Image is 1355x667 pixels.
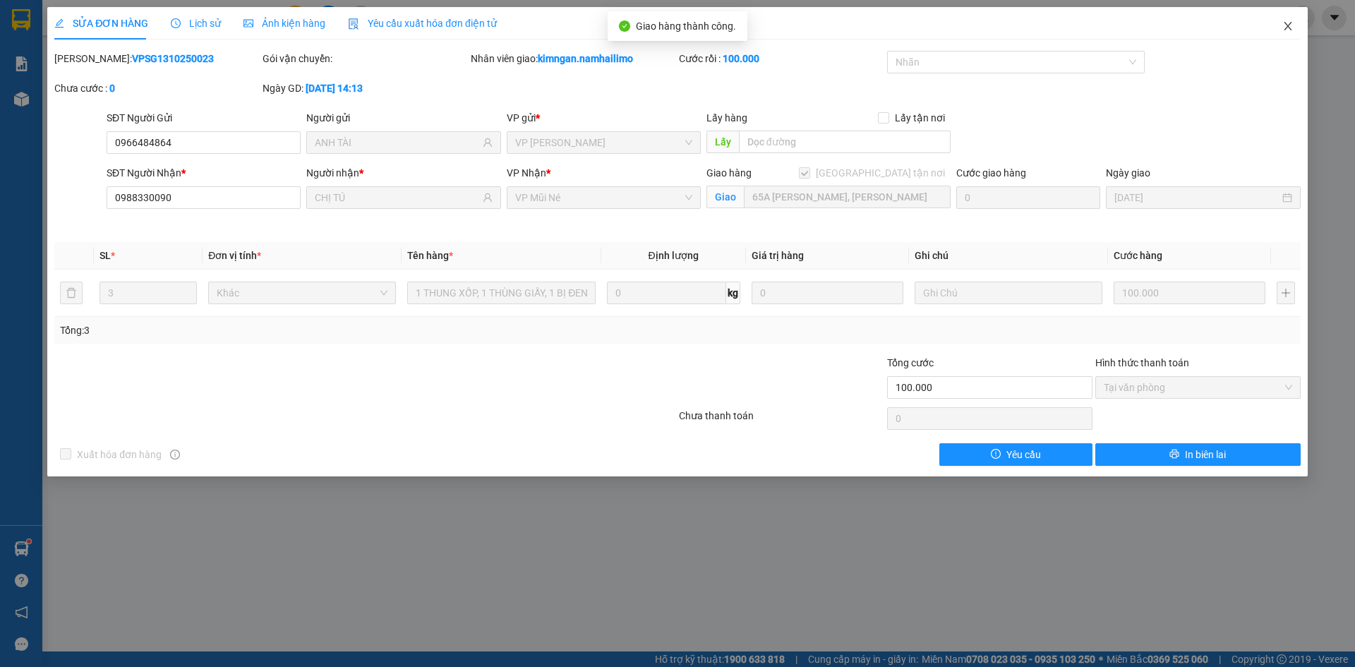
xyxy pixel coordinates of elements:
[515,187,692,208] span: VP Mũi Né
[1277,282,1295,304] button: plus
[263,80,468,96] div: Ngày GD:
[471,51,676,66] div: Nhân viên giao:
[1114,282,1265,304] input: 0
[1104,377,1292,398] span: Tại văn phòng
[12,46,111,66] div: 0949008988
[909,242,1108,270] th: Ghi chú
[121,12,234,46] div: VP [PERSON_NAME]
[739,131,951,153] input: Dọc đường
[515,132,692,153] span: VP Phạm Ngũ Lão
[107,110,301,126] div: SĐT Người Gửi
[956,167,1026,179] label: Cước giao hàng
[315,190,479,205] input: Tên người nhận
[132,53,214,64] b: VPSG1310250023
[677,408,886,433] div: Chưa thanh toán
[60,282,83,304] button: delete
[217,282,387,304] span: Khác
[649,250,699,261] span: Định lượng
[679,51,884,66] div: Cước rồi :
[915,282,1102,304] input: Ghi Chú
[348,18,497,29] span: Yêu cầu xuất hóa đơn điện tử
[348,18,359,30] img: icon
[54,18,148,29] span: SỬA ĐƠN HÀNG
[121,46,234,63] div: [PERSON_NAME]
[483,193,493,203] span: user
[726,282,740,304] span: kg
[12,12,111,29] div: VP Mũi Né
[107,165,301,181] div: SĐT Người Nhận
[170,450,180,459] span: info-circle
[889,110,951,126] span: Lấy tận nơi
[706,186,744,208] span: Giao
[315,135,479,150] input: Tên người gửi
[12,29,111,46] div: ANH KIỆT
[706,112,747,124] span: Lấy hàng
[243,18,325,29] span: Ảnh kiện hàng
[263,51,468,66] div: Gói vận chuyển:
[507,110,701,126] div: VP gửi
[121,63,234,83] div: 0938396480
[507,167,546,179] span: VP Nhận
[1114,190,1279,205] input: Ngày giao
[71,447,167,462] span: Xuất hóa đơn hàng
[54,18,64,28] span: edit
[306,83,363,94] b: [DATE] 14:13
[538,53,633,64] b: kimngan.namhailimo
[54,80,260,96] div: Chưa cước :
[407,250,453,261] span: Tên hàng
[12,13,34,28] span: Gửi:
[1268,7,1308,47] button: Close
[121,13,155,28] span: Nhận:
[483,138,493,148] span: user
[887,357,934,368] span: Tổng cước
[306,110,500,126] div: Người gửi
[810,165,951,181] span: [GEOGRAPHIC_DATA] tận nơi
[1095,357,1189,368] label: Hình thức thanh toán
[171,18,221,29] span: Lịch sử
[744,186,951,208] input: Giao tận nơi
[1185,447,1226,462] span: In biên lai
[1095,443,1301,466] button: printerIn biên lai
[1006,447,1041,462] span: Yêu cầu
[706,167,752,179] span: Giao hàng
[171,18,181,28] span: clock-circle
[306,165,500,181] div: Người nhận
[1106,167,1150,179] label: Ngày giao
[752,250,804,261] span: Giá trị hàng
[11,91,113,108] div: 30.000
[723,53,759,64] b: 100.000
[60,323,523,338] div: Tổng: 3
[407,282,595,304] input: VD: Bàn, Ghế
[208,250,261,261] span: Đơn vị tính
[636,20,736,32] span: Giao hàng thành công.
[939,443,1092,466] button: exclamation-circleYêu cầu
[619,20,630,32] span: check-circle
[956,186,1100,209] input: Cước giao hàng
[1282,20,1294,32] span: close
[100,250,111,261] span: SL
[243,18,253,28] span: picture
[706,131,739,153] span: Lấy
[1169,449,1179,460] span: printer
[1114,250,1162,261] span: Cước hàng
[11,92,32,107] span: CR :
[752,282,903,304] input: 0
[109,83,115,94] b: 0
[991,449,1001,460] span: exclamation-circle
[54,51,260,66] div: [PERSON_NAME]:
